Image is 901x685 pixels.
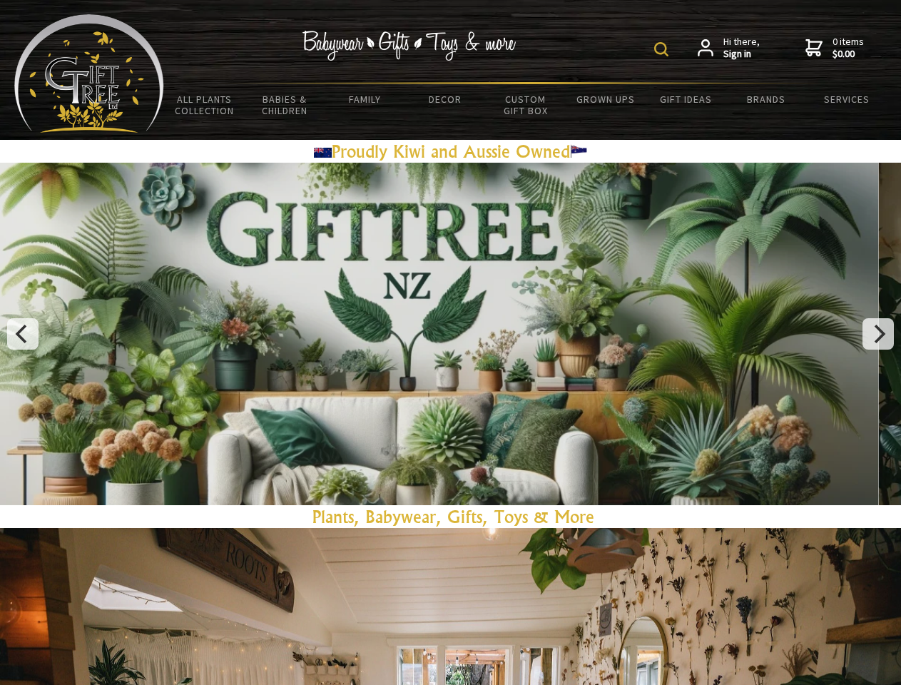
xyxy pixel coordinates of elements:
[7,318,39,350] button: Previous
[723,48,760,61] strong: Sign in
[654,42,668,56] img: product search
[646,84,726,114] a: Gift Ideas
[405,84,486,114] a: Decor
[314,141,588,162] a: Proudly Kiwi and Aussie Owned
[723,36,760,61] span: Hi there,
[698,36,760,61] a: Hi there,Sign in
[833,48,864,61] strong: $0.00
[325,84,405,114] a: Family
[807,84,887,114] a: Services
[833,35,864,61] span: 0 items
[485,84,566,126] a: Custom Gift Box
[312,506,586,527] a: Plants, Babywear, Gifts, Toys & Mor
[862,318,894,350] button: Next
[14,14,164,133] img: Babyware - Gifts - Toys and more...
[566,84,646,114] a: Grown Ups
[164,84,245,126] a: All Plants Collection
[805,36,864,61] a: 0 items$0.00
[245,84,325,126] a: Babies & Children
[302,31,516,61] img: Babywear - Gifts - Toys & more
[726,84,807,114] a: Brands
